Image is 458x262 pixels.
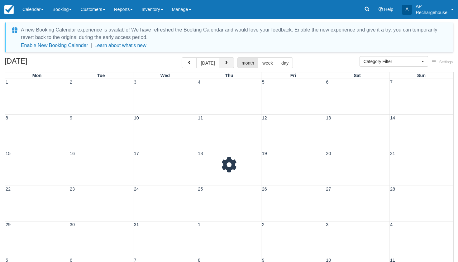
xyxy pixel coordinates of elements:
[364,58,420,65] span: Category Filter
[428,58,456,67] button: Settings
[133,115,140,120] span: 10
[258,57,277,68] button: week
[5,187,11,192] span: 22
[160,73,170,78] span: Wed
[5,115,9,120] span: 8
[290,73,296,78] span: Fri
[325,115,332,120] span: 13
[133,222,140,227] span: 31
[69,151,75,156] span: 16
[32,73,42,78] span: Mon
[21,42,88,49] button: Enable New Booking Calendar
[261,80,265,85] span: 5
[196,57,219,68] button: [DATE]
[5,222,11,227] span: 29
[133,151,140,156] span: 17
[133,80,137,85] span: 3
[360,56,428,67] button: Category Filter
[439,60,453,64] span: Settings
[69,80,73,85] span: 2
[354,73,360,78] span: Sat
[225,73,233,78] span: Thu
[197,80,201,85] span: 4
[97,73,105,78] span: Tue
[325,222,329,227] span: 3
[5,151,11,156] span: 15
[197,222,201,227] span: 1
[261,115,268,120] span: 12
[261,151,268,156] span: 19
[4,5,14,14] img: checkfront-main-nav-mini-logo.png
[94,43,146,48] a: Learn about what's new
[416,9,447,16] p: Rechargehouse
[69,222,75,227] span: 30
[389,222,393,227] span: 4
[384,7,394,12] span: Help
[325,151,332,156] span: 20
[417,73,426,78] span: Sun
[197,151,203,156] span: 18
[197,115,203,120] span: 11
[389,80,393,85] span: 7
[416,3,447,9] p: AP
[237,57,259,68] button: month
[5,57,83,69] h2: [DATE]
[5,80,9,85] span: 1
[389,115,396,120] span: 14
[197,187,203,192] span: 25
[277,57,293,68] button: day
[261,222,265,227] span: 2
[389,151,396,156] span: 21
[21,26,446,41] div: A new Booking Calendar experience is available! We have refreshed the Booking Calendar and would ...
[379,7,383,12] i: Help
[402,5,412,15] div: A
[69,187,75,192] span: 23
[261,187,268,192] span: 26
[133,187,140,192] span: 24
[91,43,92,48] span: |
[325,80,329,85] span: 6
[325,187,332,192] span: 27
[69,115,73,120] span: 9
[389,187,396,192] span: 28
